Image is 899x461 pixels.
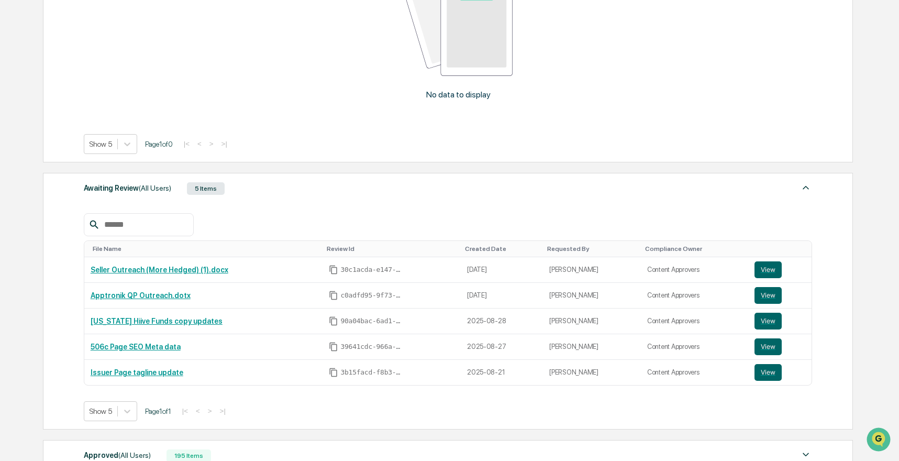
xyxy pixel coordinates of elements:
[179,407,191,415] button: |<
[91,317,223,325] a: [US_STATE] Hiive Funds copy updates
[754,313,782,330] button: View
[865,426,894,455] iframe: Open customer support
[641,334,748,360] td: Content Approvers
[6,128,72,147] a: 🖐️Preclearance
[329,342,338,352] span: Copy Id
[641,309,748,334] td: Content Approvers
[641,360,748,385] td: Content Approvers
[91,343,181,351] a: 506c Page SEO Meta data
[754,313,805,330] a: View
[754,287,782,304] button: View
[139,184,171,192] span: (All Users)
[543,283,641,309] td: [PERSON_NAME]
[543,334,641,360] td: [PERSON_NAME]
[754,364,805,381] a: View
[543,309,641,334] td: [PERSON_NAME]
[36,80,172,91] div: Start new chat
[118,451,151,459] span: (All Users)
[340,368,403,377] span: 3b15facd-f8b3-477c-80ee-d7a648742bf4
[641,257,748,283] td: Content Approvers
[340,291,403,300] span: c0adfd95-9f73-4aa8-a448-163fa0a3f3c7
[329,368,338,377] span: Copy Id
[181,139,193,148] button: |<
[178,83,191,96] button: Start new chat
[10,22,191,39] p: How can we help?
[426,90,491,100] p: No data to display
[754,364,782,381] button: View
[461,360,543,385] td: 2025-08-21
[72,128,134,147] a: 🗄️Attestations
[145,407,171,415] span: Page 1 of 1
[543,257,641,283] td: [PERSON_NAME]
[10,80,29,99] img: 1746055101610-c473b297-6a78-478c-a979-82029cc54cd1
[21,132,68,142] span: Preclearance
[327,245,457,253] div: Toggle SortBy
[340,317,403,325] span: 90a04bac-6ad1-4eb2-9be2-413ef8e4cea6
[757,245,807,253] div: Toggle SortBy
[217,407,229,415] button: >|
[6,148,70,167] a: 🔎Data Lookup
[754,338,805,355] a: View
[10,153,19,161] div: 🔎
[465,245,539,253] div: Toggle SortBy
[74,177,127,185] a: Powered byPylon
[21,152,66,162] span: Data Lookup
[205,407,215,415] button: >
[93,245,319,253] div: Toggle SortBy
[145,140,173,148] span: Page 1 of 0
[461,334,543,360] td: 2025-08-27
[645,245,744,253] div: Toggle SortBy
[36,91,132,99] div: We're available if you need us!
[754,261,782,278] button: View
[91,291,191,300] a: Apptronik QP Outreach.dotx
[329,265,338,275] span: Copy Id
[461,257,543,283] td: [DATE]
[340,343,403,351] span: 39641cdc-966a-4e65-879f-2a6a777944d8
[194,139,205,148] button: <
[193,407,203,415] button: <
[641,283,748,309] td: Content Approvers
[461,283,543,309] td: [DATE]
[91,368,183,377] a: Issuer Page tagline update
[218,139,230,148] button: >|
[754,261,805,278] a: View
[547,245,637,253] div: Toggle SortBy
[329,316,338,326] span: Copy Id
[754,287,805,304] a: View
[10,133,19,141] div: 🖐️
[754,338,782,355] button: View
[329,291,338,300] span: Copy Id
[800,181,812,194] img: caret
[206,139,217,148] button: >
[340,266,403,274] span: 30c1acda-e147-43ff-aa23-f3c7b4154677
[91,266,228,274] a: Seller Outreach (More Hedged) (1).docx
[76,133,84,141] div: 🗄️
[461,309,543,334] td: 2025-08-28
[84,181,171,195] div: Awaiting Review
[104,178,127,185] span: Pylon
[800,448,812,461] img: caret
[543,360,641,385] td: [PERSON_NAME]
[187,182,225,195] div: 5 Items
[86,132,130,142] span: Attestations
